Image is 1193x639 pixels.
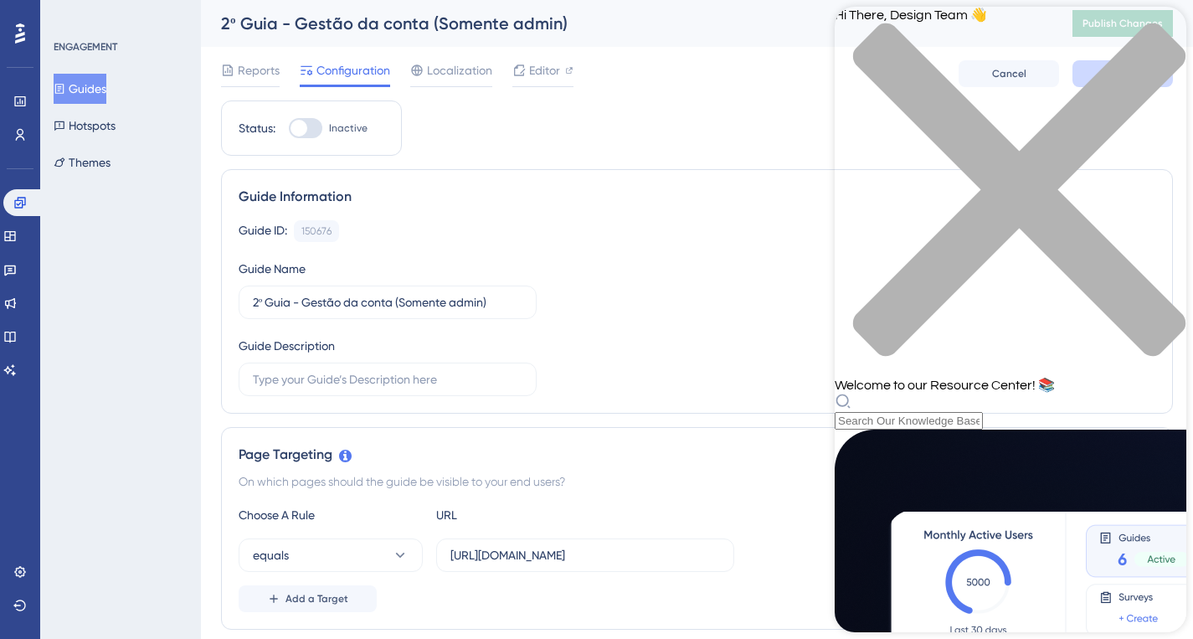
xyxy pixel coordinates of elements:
[253,370,522,389] input: Type your Guide’s Description here
[5,10,35,40] img: launcher-image-alternative-text
[316,60,390,80] span: Configuration
[239,585,377,612] button: Add a Target
[427,60,492,80] span: Localization
[54,147,111,178] button: Themes
[239,336,335,356] div: Guide Description
[436,505,620,525] div: URL
[116,8,121,22] div: 3
[239,445,1155,465] div: Page Targeting
[39,4,105,24] span: Need Help?
[239,118,275,138] div: Status:
[239,259,306,279] div: Guide Name
[450,546,720,564] input: yourwebsite.com/path
[301,224,332,238] div: 150676
[221,12,1031,35] div: 2º Guia - Gestão da conta (Somente admin)
[529,60,560,80] span: Editor
[54,74,106,104] button: Guides
[253,545,289,565] span: equals
[239,187,1155,207] div: Guide Information
[239,505,423,525] div: Choose A Rule
[238,60,280,80] span: Reports
[253,293,522,312] input: Type your Guide’s Name here
[239,472,1155,492] div: On which pages should the guide be visible to your end users?
[239,220,287,242] div: Guide ID:
[239,539,423,572] button: equals
[54,40,117,54] div: ENGAGEMENT
[329,121,368,135] span: Inactive
[285,592,348,606] span: Add a Target
[54,111,116,141] button: Hotspots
